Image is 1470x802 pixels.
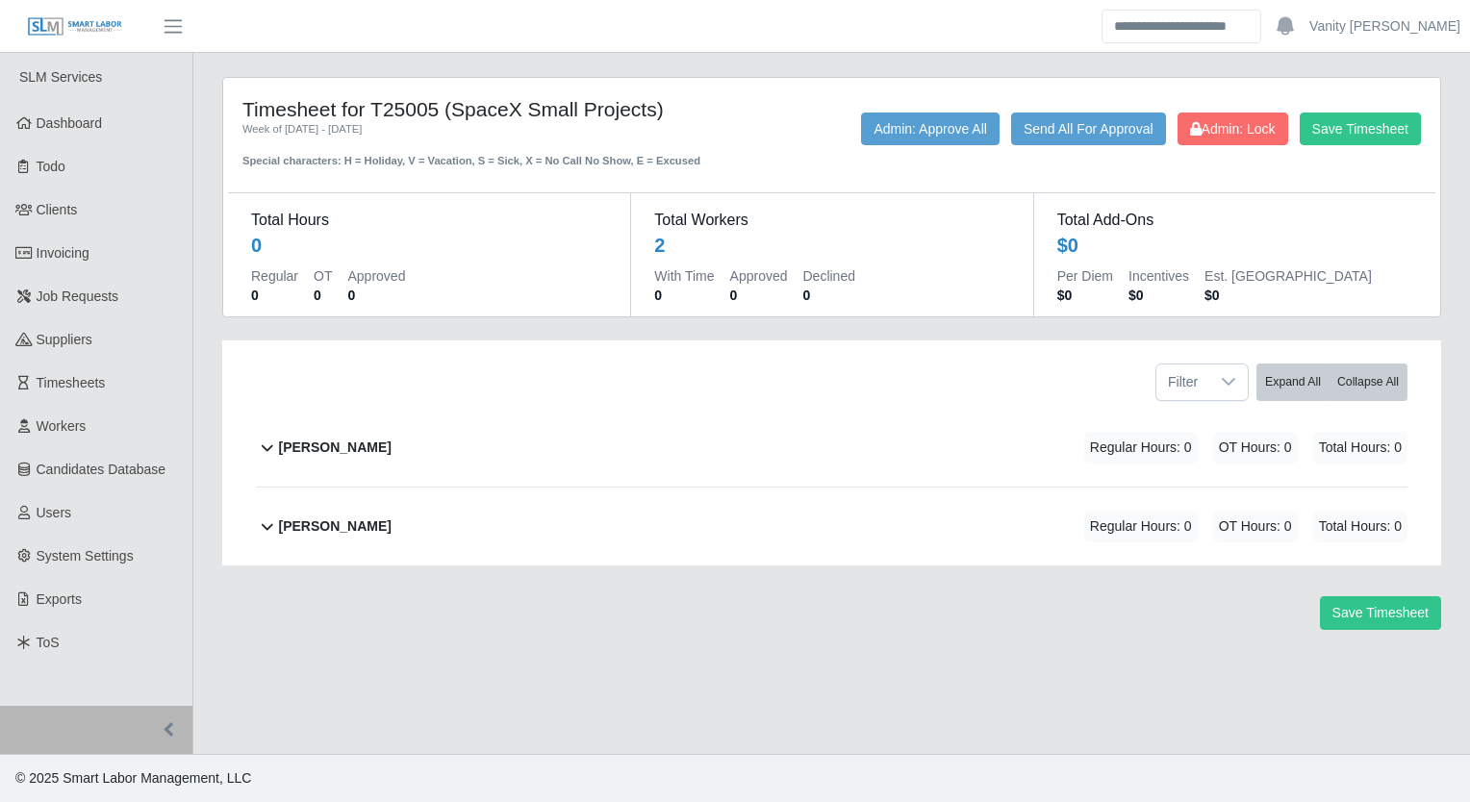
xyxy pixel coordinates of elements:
div: Week of [DATE] - [DATE] [242,121,717,138]
button: Admin: Approve All [861,113,1000,145]
span: Workers [37,418,87,434]
dt: With Time [654,266,714,286]
dd: 0 [347,286,405,305]
span: Regular Hours: 0 [1084,511,1198,542]
span: Admin: Lock [1190,121,1276,137]
h4: Timesheet for T25005 (SpaceX Small Projects) [242,97,717,121]
button: Expand All [1256,363,1330,401]
dd: 0 [251,286,298,305]
dd: $0 [1204,286,1372,305]
span: ToS [37,635,60,650]
dd: $0 [1057,286,1113,305]
button: [PERSON_NAME] Regular Hours: 0 OT Hours: 0 Total Hours: 0 [256,488,1407,565]
dd: $0 [1128,286,1189,305]
dt: OT [314,266,332,286]
span: Total Hours: 0 [1313,511,1407,542]
img: SLM Logo [27,16,123,38]
button: Save Timesheet [1300,113,1421,145]
div: 0 [251,232,262,259]
b: [PERSON_NAME] [279,438,392,458]
div: bulk actions [1256,363,1407,401]
dd: 0 [654,286,714,305]
span: Dashboard [37,115,103,131]
dt: Incentives [1128,266,1189,286]
span: Job Requests [37,288,119,304]
div: $0 [1057,232,1078,259]
dt: Total Add-Ons [1057,209,1412,232]
span: OT Hours: 0 [1213,432,1298,464]
span: Candidates Database [37,462,166,477]
span: Filter [1156,364,1209,400]
span: Exports [37,591,82,607]
button: Admin: Lock [1178,113,1288,145]
span: Total Hours: 0 [1313,432,1407,464]
dt: Est. [GEOGRAPHIC_DATA] [1204,266,1372,286]
dt: Per Diem [1057,266,1113,286]
a: Vanity [PERSON_NAME] [1309,16,1460,37]
dt: Total Hours [251,209,607,232]
dt: Approved [730,266,788,286]
span: Regular Hours: 0 [1084,432,1198,464]
dt: Approved [347,266,405,286]
b: [PERSON_NAME] [279,516,392,537]
div: Special characters: H = Holiday, V = Vacation, S = Sick, X = No Call No Show, E = Excused [242,138,717,169]
button: Send All For Approval [1011,113,1166,145]
dt: Regular [251,266,298,286]
span: SLM Services [19,69,102,85]
span: OT Hours: 0 [1213,511,1298,542]
span: Todo [37,159,65,174]
input: Search [1102,10,1261,43]
span: Users [37,505,72,520]
button: Save Timesheet [1320,596,1441,630]
span: © 2025 Smart Labor Management, LLC [15,770,251,786]
span: System Settings [37,548,134,564]
button: [PERSON_NAME] Regular Hours: 0 OT Hours: 0 Total Hours: 0 [256,409,1407,487]
div: 2 [654,232,665,259]
span: Suppliers [37,332,92,347]
span: Clients [37,202,78,217]
dd: 0 [730,286,788,305]
button: Collapse All [1329,363,1407,401]
dd: 0 [803,286,855,305]
dt: Declined [803,266,855,286]
span: Invoicing [37,245,89,261]
span: Timesheets [37,375,106,390]
dt: Total Workers [654,209,1009,232]
dd: 0 [314,286,332,305]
